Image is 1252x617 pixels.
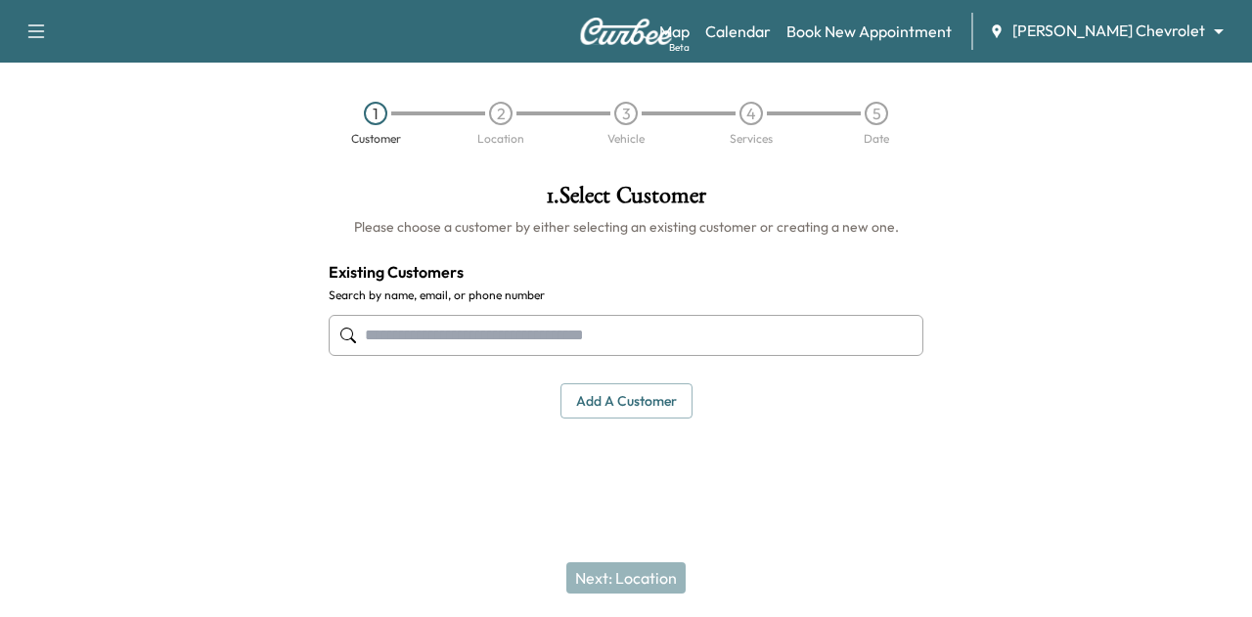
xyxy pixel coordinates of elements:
img: Curbee Logo [579,18,673,45]
div: Customer [351,133,401,145]
div: Vehicle [607,133,645,145]
span: [PERSON_NAME] Chevrolet [1012,20,1205,42]
div: Beta [669,40,690,55]
div: 4 [739,102,763,125]
div: Services [730,133,773,145]
div: 1 [364,102,387,125]
h4: Existing Customers [329,260,923,284]
a: Book New Appointment [786,20,952,43]
div: 3 [614,102,638,125]
button: Add a customer [560,383,693,419]
div: 5 [865,102,888,125]
div: 2 [489,102,513,125]
div: Location [477,133,524,145]
a: MapBeta [659,20,690,43]
h6: Please choose a customer by either selecting an existing customer or creating a new one. [329,217,923,237]
div: Date [864,133,889,145]
h1: 1 . Select Customer [329,184,923,217]
a: Calendar [705,20,771,43]
label: Search by name, email, or phone number [329,287,923,303]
